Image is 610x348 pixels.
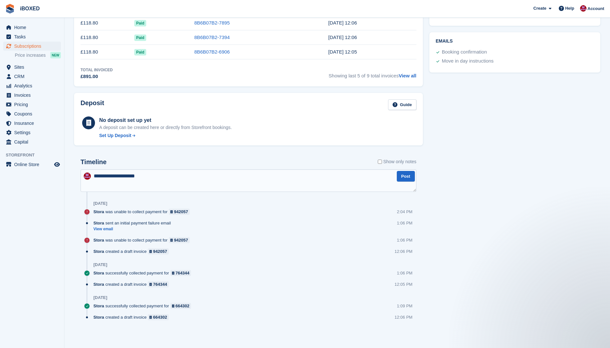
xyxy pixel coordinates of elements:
div: successfully collected payment for [93,270,194,276]
span: Stora [93,303,104,309]
div: [DATE] [93,295,107,300]
a: menu [3,100,61,109]
time: 2025-05-29 11:05:48 UTC [328,49,357,55]
span: Help [565,5,574,12]
span: Storefront [6,152,64,158]
div: Set Up Deposit [99,132,131,139]
div: created a draft invoice [93,281,172,287]
a: menu [3,109,61,118]
a: 8B6B07B2-6906 [194,49,230,55]
span: Stora [93,209,104,215]
td: £118.80 [81,30,134,45]
a: 8B6B07B2-7895 [194,20,230,25]
span: Showing last 5 of 9 total invoices [329,67,416,80]
a: Guide [388,99,416,110]
div: was unable to collect payment for [93,237,193,243]
div: Booking confirmation [442,48,487,56]
img: Amanda Forder [580,5,586,12]
div: 12:06 PM [395,314,413,320]
a: menu [3,137,61,146]
a: 8B6B07B2-7394 [194,35,230,40]
p: A deposit can be created here or directly from Storefront bookings. [99,124,232,131]
a: menu [3,128,61,137]
a: 764344 [170,270,191,276]
span: Stora [93,237,104,243]
span: Invoices [14,91,53,100]
a: iBOXED [17,3,42,14]
span: Insurance [14,119,53,128]
span: Stora [93,220,104,226]
div: 764344 [176,270,189,276]
span: CRM [14,72,53,81]
img: Amanda Forder [84,173,91,180]
div: successfully collected payment for [93,303,194,309]
td: £118.80 [81,16,134,30]
span: Paid [134,35,146,41]
div: 664302 [153,314,167,320]
a: View email [93,226,174,232]
label: Show only notes [378,158,416,165]
span: Subscriptions [14,42,53,51]
div: 12:06 PM [395,248,413,254]
div: created a draft invoice [93,314,172,320]
a: 664302 [148,314,169,320]
div: 942057 [174,237,188,243]
a: 942057 [169,209,190,215]
span: Stora [93,248,104,254]
span: Sites [14,63,53,72]
span: Home [14,23,53,32]
a: 664302 [170,303,191,309]
div: 942057 [153,248,167,254]
span: Coupons [14,109,53,118]
a: menu [3,63,61,72]
a: 764344 [148,281,169,287]
time: 2025-06-29 11:06:27 UTC [328,35,357,40]
h2: Timeline [81,158,107,166]
div: Move in day instructions [442,57,494,65]
div: No deposit set up yet [99,116,232,124]
time: 2025-07-29 11:06:29 UTC [328,20,357,25]
h2: Deposit [81,99,104,110]
input: Show only notes [378,158,382,165]
a: menu [3,32,61,41]
span: Tasks [14,32,53,41]
td: £118.80 [81,45,134,59]
div: 1:06 PM [397,237,412,243]
a: menu [3,42,61,51]
span: Capital [14,137,53,146]
span: Create [533,5,546,12]
div: [DATE] [93,201,107,206]
a: 942057 [148,248,169,254]
div: sent an initial payment failure email [93,220,174,226]
button: Post [397,171,415,182]
div: 1:06 PM [397,270,412,276]
div: [DATE] [93,262,107,267]
a: Price increases NEW [15,52,61,59]
h2: Emails [436,39,594,44]
div: Total Invoiced [81,67,113,73]
div: created a draft invoice [93,248,172,254]
a: menu [3,23,61,32]
div: 664302 [176,303,189,309]
span: Settings [14,128,53,137]
div: NEW [50,52,61,58]
span: Paid [134,20,146,26]
a: menu [3,119,61,128]
span: Stora [93,270,104,276]
span: Analytics [14,81,53,90]
div: 12:05 PM [395,281,413,287]
span: Online Store [14,160,53,169]
div: 764344 [153,281,167,287]
span: Paid [134,49,146,55]
span: Pricing [14,100,53,109]
a: View all [399,73,416,78]
img: stora-icon-8386f47178a22dfd0bd8f6a31ec36ba5ce8667c1dd55bd0f319d3a0aa187defe.svg [5,4,15,14]
a: Preview store [53,161,61,168]
a: 942057 [169,237,190,243]
span: Stora [93,281,104,287]
div: £891.00 [81,73,113,80]
div: 942057 [174,209,188,215]
span: Price increases [15,52,46,58]
div: 1:06 PM [397,220,412,226]
span: Stora [93,314,104,320]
